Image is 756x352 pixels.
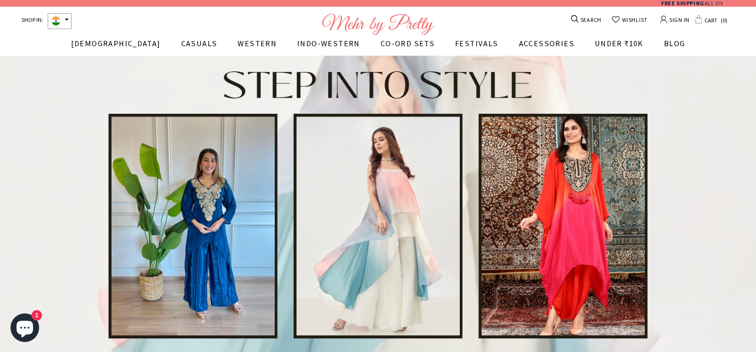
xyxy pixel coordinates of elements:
[381,39,435,49] span: CO-ORD SETS
[181,39,217,49] span: CASUALS
[381,37,435,55] a: CO-ORD SETS
[572,15,602,25] a: SEARCH
[660,12,690,27] a: SIGN IN
[455,39,498,49] span: FESTIVALS
[297,39,360,49] span: INDO-WESTERN
[455,37,498,55] a: FESTIVALS
[238,37,277,55] a: WESTERN
[71,39,161,49] span: [DEMOGRAPHIC_DATA]
[297,37,360,55] a: INDO-WESTERN
[181,37,217,55] a: CASUALS
[664,39,685,49] span: BLOG
[620,15,648,25] span: WISHLIST
[580,15,602,25] span: SEARCH
[8,313,42,344] inbox-online-store-chat: Shopify online store chat
[595,39,643,49] span: UNDER ₹10K
[664,37,685,55] a: BLOG
[519,39,574,49] span: ACCESSORIES
[667,13,690,25] span: SIGN IN
[519,37,574,55] a: ACCESSORIES
[718,14,729,26] span: 0
[595,37,643,55] a: UNDER ₹10K
[71,37,161,55] a: [DEMOGRAPHIC_DATA]
[695,14,729,26] a: CART 0
[611,15,648,25] a: WISHLIST
[21,13,43,29] span: SHOP IN:
[703,14,718,26] span: CART
[238,39,277,49] span: WESTERN
[322,13,434,35] img: Logo Footer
